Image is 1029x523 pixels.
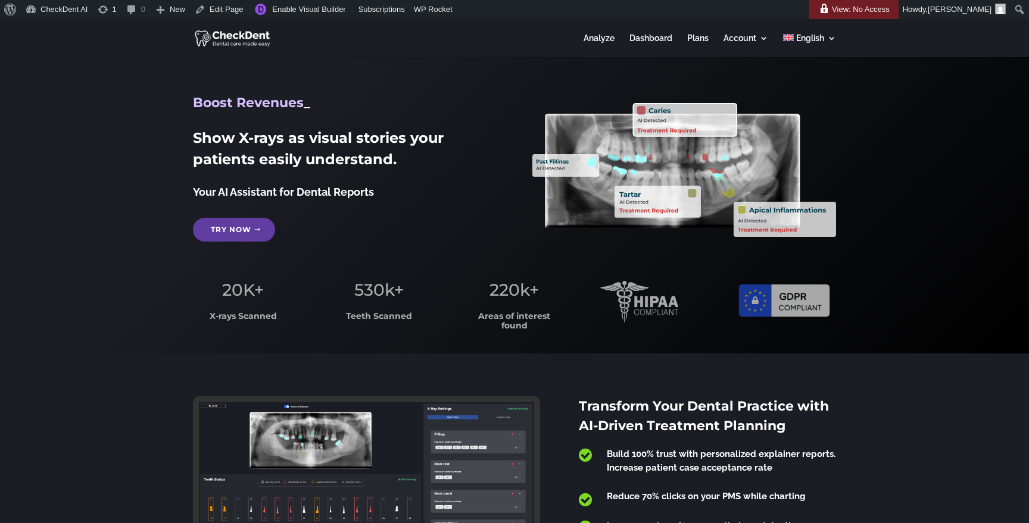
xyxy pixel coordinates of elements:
img: Arnav Saha [995,4,1006,14]
a: Account [724,34,768,57]
a: Analyze [584,34,615,57]
img: X_Ray_annotated [532,103,836,237]
h2: Show X-rays as visual stories your patients easily understand. [193,127,497,176]
img: CheckDent AI [195,29,272,48]
span: Build 100% trust with personalized explainer reports. Increase patient case acceptance rate [607,449,835,473]
a: Plans [687,34,709,57]
span: Your AI Assistant for Dental Reports [193,186,374,198]
a: Try Now [193,218,275,242]
span: [PERSON_NAME] [928,5,991,14]
span: Boost Revenues [193,95,304,111]
span: English [796,33,824,43]
span:  [579,492,592,508]
a: Dashboard [629,34,672,57]
span:  [579,447,592,463]
span: _ [304,95,310,111]
span: 220k+ [489,280,539,300]
span: Reduce 70% clicks on your PMS while charting [607,491,806,502]
a: English [783,34,836,57]
h3: Areas of interest found [464,312,565,336]
span: 530k+ [354,280,404,300]
span: 20K+ [222,280,264,300]
span: Transform Your Dental Practice with AI-Driven Treatment Planning [579,398,829,434]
